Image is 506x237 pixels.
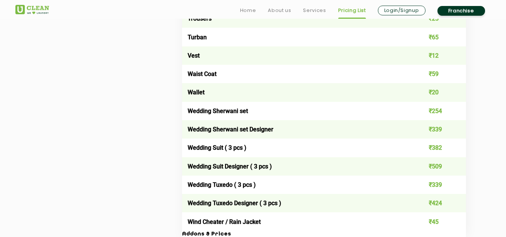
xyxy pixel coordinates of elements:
[409,120,466,139] td: ₹339
[182,28,409,46] td: Turban
[409,176,466,194] td: ₹339
[409,194,466,212] td: ₹424
[378,6,425,15] a: Login/Signup
[240,6,256,15] a: Home
[182,102,409,120] td: Wedding Sherwani set
[409,157,466,176] td: ₹509
[182,120,409,139] td: Wedding Sherwani set Designer
[303,6,326,15] a: Services
[409,139,466,157] td: ₹382
[182,176,409,194] td: Wedding Tuxedo ( 3 pcs )
[409,28,466,46] td: ₹65
[409,65,466,83] td: ₹59
[182,83,409,101] td: Wallet
[268,6,291,15] a: About us
[409,46,466,65] td: ₹12
[409,102,466,120] td: ₹254
[437,6,485,16] a: Franchise
[409,83,466,101] td: ₹20
[409,212,466,231] td: ₹45
[182,157,409,176] td: Wedding Suit Designer ( 3 pcs )
[338,6,366,15] a: Pricing List
[182,139,409,157] td: Wedding Suit ( 3 pcs )
[182,65,409,83] td: Waist Coat
[182,212,409,231] td: Wind Cheater / Rain Jacket
[182,194,409,212] td: Wedding Tuxedo Designer ( 3 pcs )
[182,46,409,65] td: Vest
[15,5,49,14] img: UClean Laundry and Dry Cleaning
